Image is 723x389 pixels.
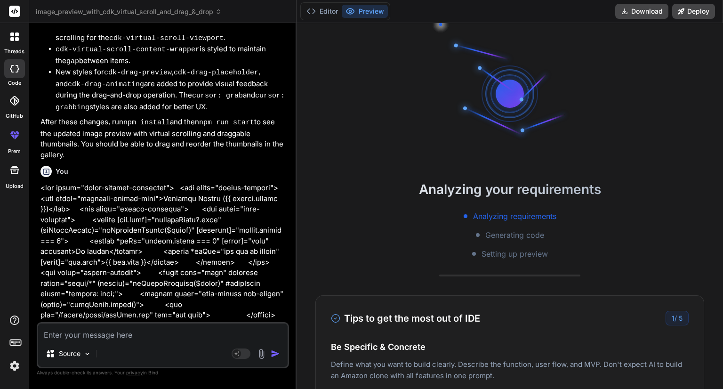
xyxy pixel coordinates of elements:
[331,340,689,353] h4: Be Specific & Concrete
[666,311,689,325] div: /
[83,350,91,358] img: Pick Models
[8,79,21,87] label: code
[68,81,144,89] code: cdk-drag-animating
[48,9,287,113] li: :
[672,4,715,19] button: Deploy
[199,119,254,127] code: npm run start
[4,48,24,56] label: threads
[271,349,280,358] img: icon
[6,112,23,120] label: GitHub
[679,314,683,322] span: 5
[303,5,342,18] button: Editor
[56,46,200,54] code: cdk-virtual-scroll-content-wrapper
[40,117,287,160] p: After these changes, run and then to see the updated image preview with virtual scrolling and dra...
[56,21,287,44] li: The now has a fixed to enable horizontal scrolling for the .
[6,182,24,190] label: Upload
[672,314,675,322] span: 1
[109,34,224,42] code: cdk-virtual-scroll-viewport
[8,147,21,155] label: prem
[7,358,23,374] img: settings
[192,92,243,100] code: cursor: grab
[342,5,388,18] button: Preview
[174,69,258,77] code: cdk-drag-placeholder
[36,7,222,16] span: image_preview_with_cdk_virtual_scroll_and_drag_&_drop
[123,119,170,127] code: npm install
[104,69,172,77] code: cdk-drag-preview
[56,44,287,67] li: is styled to maintain the between items.
[56,67,287,113] li: New styles for , , and are added to provide visual feedback during the drag-and-drop operation. T...
[126,370,143,375] span: privacy
[66,57,79,65] code: gap
[473,211,556,222] span: Analyzing requirements
[485,229,544,241] span: Generating code
[37,368,289,377] p: Always double-check its answers. Your in Bind
[56,167,68,176] h6: You
[331,311,480,325] h3: Tips to get the most out of IDE
[615,4,668,19] button: Download
[256,348,267,359] img: attachment
[297,179,723,199] h2: Analyzing your requirements
[482,248,548,259] span: Setting up preview
[56,92,285,112] code: cursor: grabbing
[59,349,80,358] p: Source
